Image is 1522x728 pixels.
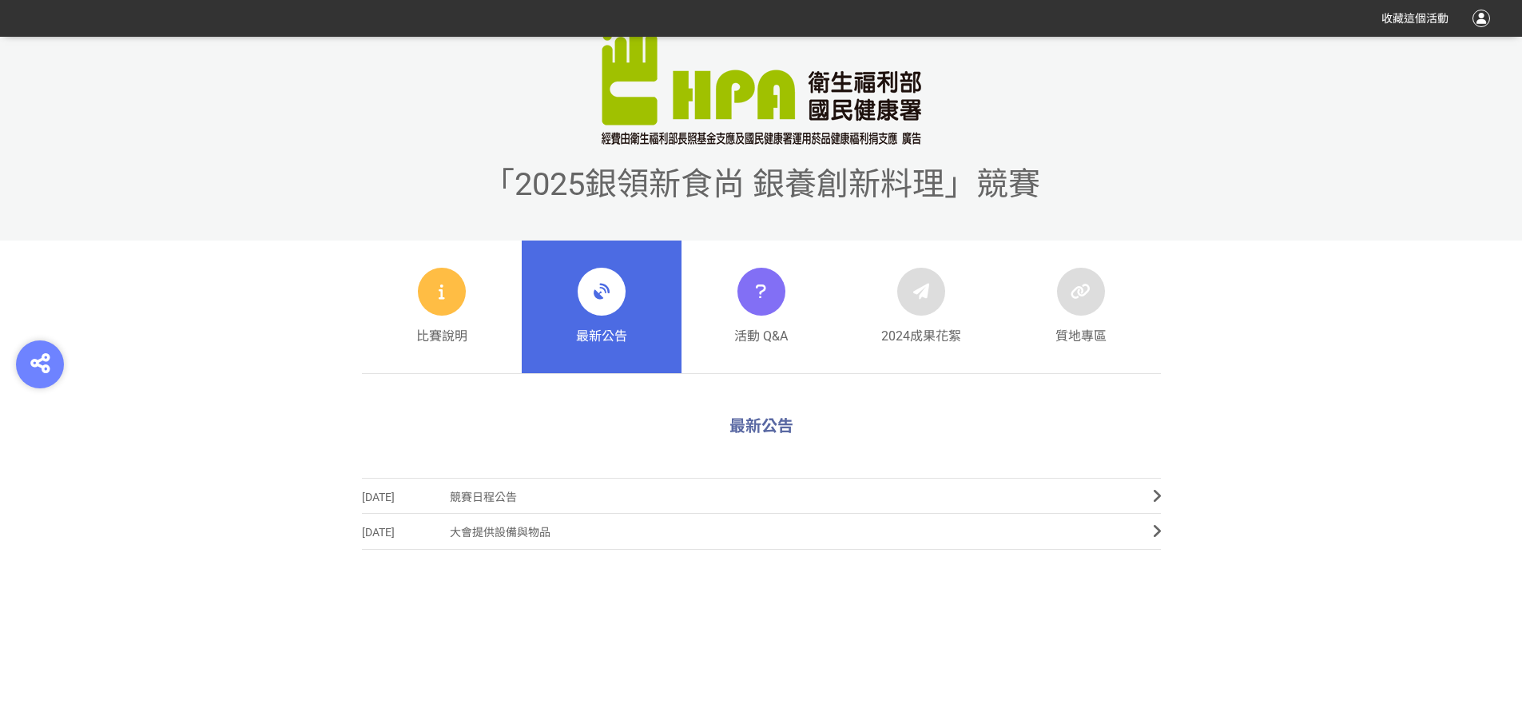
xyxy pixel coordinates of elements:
span: 2024成果花絮 [881,327,961,346]
a: 最新公告 [522,241,682,373]
span: 競賽日程公告 [450,479,1129,515]
img: 「2025銀領新食尚 銀養創新料理」競賽 [602,9,921,145]
span: [DATE] [362,515,450,551]
a: 活動 Q&A [682,241,841,373]
a: 質地專區 [1001,241,1161,373]
a: 「2025銀領新食尚 銀養創新料理」競賽 [483,188,1040,197]
span: 「2025銀領新食尚 銀養創新料理」競賽 [483,165,1040,203]
span: 大會提供設備與物品 [450,515,1129,551]
a: [DATE]大會提供設備與物品 [362,514,1161,550]
a: [DATE]競賽日程公告 [362,478,1161,514]
span: [DATE] [362,479,450,515]
span: 最新公告 [729,416,793,436]
span: 質地專區 [1055,327,1107,346]
span: 收藏這個活動 [1381,12,1448,25]
span: 比賽說明 [416,327,467,346]
span: 活動 Q&A [734,327,788,346]
a: 2024成果花絮 [841,241,1001,373]
a: 比賽說明 [362,241,522,373]
span: 最新公告 [576,327,627,346]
